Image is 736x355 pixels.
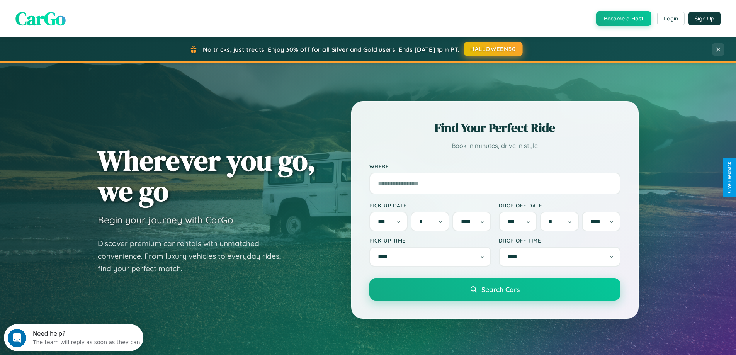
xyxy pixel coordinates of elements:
[369,119,620,136] h2: Find Your Perfect Ride
[29,7,136,13] div: Need help?
[29,13,136,21] div: The team will reply as soon as they can
[499,237,620,244] label: Drop-off Time
[369,140,620,151] p: Book in minutes, drive in style
[98,145,316,206] h1: Wherever you go, we go
[98,214,233,226] h3: Begin your journey with CarGo
[203,46,459,53] span: No tricks, just treats! Enjoy 30% off for all Silver and Gold users! Ends [DATE] 1pm PT.
[4,324,143,351] iframe: Intercom live chat discovery launcher
[499,202,620,209] label: Drop-off Date
[481,285,520,294] span: Search Cars
[15,6,66,31] span: CarGo
[369,237,491,244] label: Pick-up Time
[369,278,620,301] button: Search Cars
[8,329,26,347] iframe: Intercom live chat
[464,42,523,56] button: HALLOWEEN30
[688,12,721,25] button: Sign Up
[596,11,651,26] button: Become a Host
[657,12,685,25] button: Login
[369,202,491,209] label: Pick-up Date
[727,162,732,193] div: Give Feedback
[98,237,291,275] p: Discover premium car rentals with unmatched convenience. From luxury vehicles to everyday rides, ...
[3,3,144,24] div: Open Intercom Messenger
[369,163,620,170] label: Where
